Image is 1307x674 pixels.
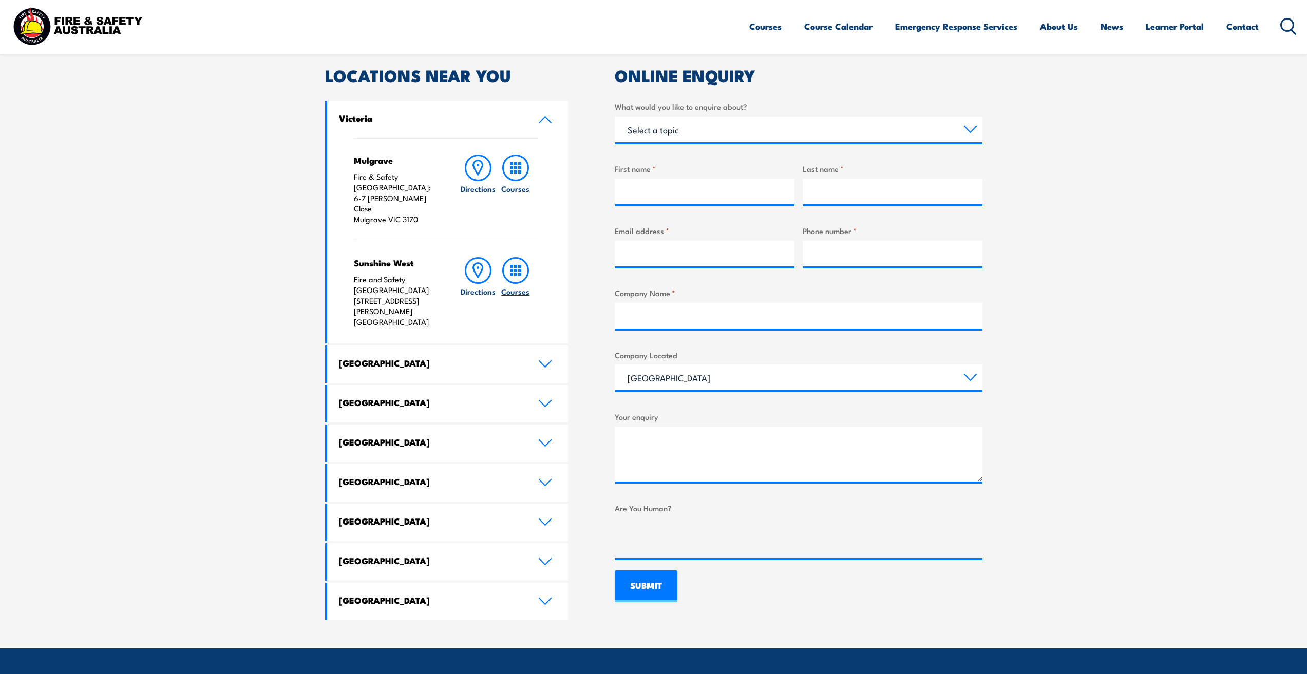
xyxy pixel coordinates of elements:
[339,357,523,369] h4: [GEOGRAPHIC_DATA]
[327,543,569,581] a: [GEOGRAPHIC_DATA]
[339,555,523,566] h4: [GEOGRAPHIC_DATA]
[615,502,982,514] label: Are You Human?
[460,155,497,225] a: Directions
[354,257,440,268] h4: Sunshine West
[615,411,982,422] label: Your enquiry
[327,504,569,541] a: [GEOGRAPHIC_DATA]
[461,183,496,194] h6: Directions
[461,286,496,297] h6: Directions
[615,570,677,602] input: SUBMIT
[1146,13,1204,40] a: Learner Portal
[615,163,794,175] label: First name
[339,397,523,408] h4: [GEOGRAPHIC_DATA]
[1101,13,1123,40] a: News
[327,101,569,138] a: Victoria
[327,583,569,620] a: [GEOGRAPHIC_DATA]
[615,349,982,361] label: Company Located
[339,112,523,124] h4: Victoria
[327,464,569,502] a: [GEOGRAPHIC_DATA]
[615,101,982,112] label: What would you like to enquire about?
[354,171,440,225] p: Fire & Safety [GEOGRAPHIC_DATA]: 6-7 [PERSON_NAME] Close Mulgrave VIC 3170
[895,13,1017,40] a: Emergency Response Services
[501,183,529,194] h6: Courses
[1040,13,1078,40] a: About Us
[339,515,523,527] h4: [GEOGRAPHIC_DATA]
[804,13,873,40] a: Course Calendar
[339,436,523,448] h4: [GEOGRAPHIC_DATA]
[339,594,523,606] h4: [GEOGRAPHIC_DATA]
[327,345,569,383] a: [GEOGRAPHIC_DATA]
[497,155,534,225] a: Courses
[354,155,440,166] h4: Mulgrave
[615,68,982,82] h2: ONLINE ENQUIRY
[615,518,771,558] iframe: reCAPTCHA
[615,287,982,299] label: Company Name
[354,274,440,328] p: Fire and Safety [GEOGRAPHIC_DATA] [STREET_ADDRESS][PERSON_NAME] [GEOGRAPHIC_DATA]
[327,425,569,462] a: [GEOGRAPHIC_DATA]
[803,225,982,237] label: Phone number
[501,286,529,297] h6: Courses
[497,257,534,328] a: Courses
[460,257,497,328] a: Directions
[803,163,982,175] label: Last name
[615,225,794,237] label: Email address
[339,476,523,487] h4: [GEOGRAPHIC_DATA]
[325,68,569,82] h2: LOCATIONS NEAR YOU
[749,13,782,40] a: Courses
[327,385,569,422] a: [GEOGRAPHIC_DATA]
[1226,13,1259,40] a: Contact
